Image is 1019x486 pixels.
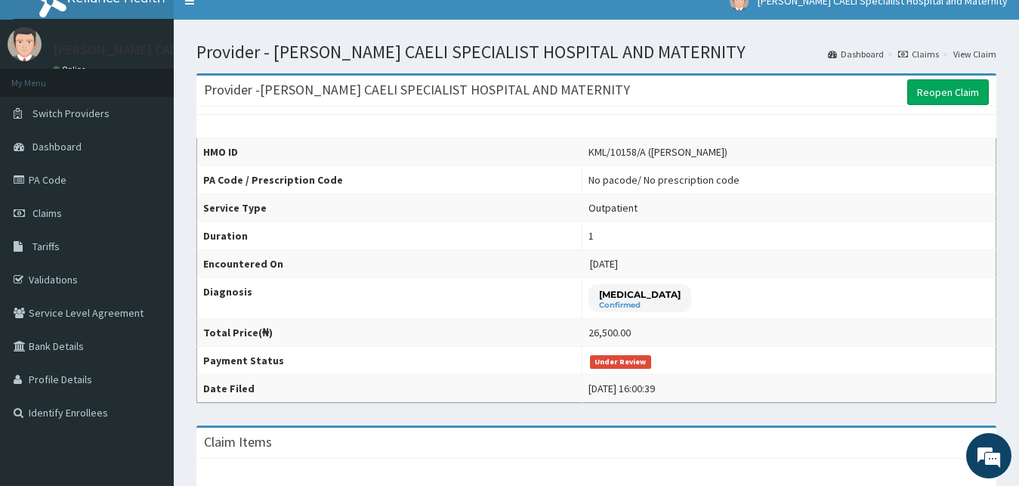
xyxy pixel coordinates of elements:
th: HMO ID [197,138,582,166]
div: Minimize live chat window [248,8,284,44]
span: [DATE] [590,257,618,271]
div: 1 [588,228,594,243]
a: Online [53,64,89,75]
div: No pacode / No prescription code [588,172,740,187]
div: Outpatient [588,200,638,215]
th: Payment Status [197,347,582,375]
th: Date Filed [197,375,582,403]
th: Encountered On [197,250,582,278]
span: We're online! [88,147,208,299]
span: Dashboard [32,140,82,153]
h3: Claim Items [204,435,272,449]
span: Claims [32,206,62,220]
th: Total Price(₦) [197,319,582,347]
th: Diagnosis [197,278,582,319]
div: 26,500.00 [588,325,631,340]
a: Claims [898,48,939,60]
span: Under Review [590,355,651,369]
a: Dashboard [828,48,884,60]
a: Reopen Claim [907,79,989,105]
div: KML/10158/A ([PERSON_NAME]) [588,144,727,159]
th: Service Type [197,194,582,222]
img: User Image [8,27,42,61]
h3: Provider - [PERSON_NAME] CAELI SPECIALIST HOSPITAL AND MATERNITY [204,83,630,97]
img: d_794563401_company_1708531726252_794563401 [28,76,61,113]
th: Duration [197,222,582,250]
a: View Claim [953,48,996,60]
small: Confirmed [599,302,681,309]
p: [MEDICAL_DATA] [599,288,681,301]
textarea: Type your message and hit 'Enter' [8,325,288,378]
th: PA Code / Prescription Code [197,166,582,194]
span: Switch Providers [32,107,110,120]
div: [DATE] 16:00:39 [588,381,655,396]
h1: Provider - [PERSON_NAME] CAELI SPECIALIST HOSPITAL AND MATERNITY [196,42,996,62]
p: [PERSON_NAME] CAELI Specialist Hospital and Maternity [53,43,387,57]
span: Tariffs [32,240,60,253]
div: Chat with us now [79,85,254,104]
